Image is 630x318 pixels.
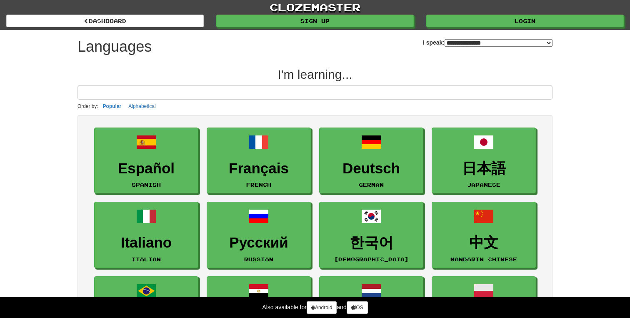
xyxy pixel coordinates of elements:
label: I speak: [423,38,552,47]
a: Sign up [216,15,414,27]
h3: Deutsch [324,160,419,177]
h3: Русский [211,235,306,251]
small: Mandarin Chinese [450,256,517,262]
h3: 日本語 [436,160,531,177]
h3: 中文 [436,235,531,251]
a: 中文Mandarin Chinese [432,202,536,268]
h3: Español [99,160,194,177]
a: 日本語Japanese [432,128,536,194]
a: Android [307,301,337,314]
small: Italian [132,256,161,262]
button: Alphabetical [126,102,158,111]
a: EspañolSpanish [94,128,198,194]
h3: Italiano [99,235,194,251]
a: FrançaisFrench [207,128,311,194]
small: [DEMOGRAPHIC_DATA] [334,256,409,262]
small: Spanish [132,182,161,188]
small: French [246,182,271,188]
small: Russian [244,256,273,262]
a: DeutschGerman [319,128,423,194]
button: Popular [100,102,124,111]
small: Order by: [77,103,98,109]
select: I speak: [445,39,552,47]
a: Login [426,15,624,27]
a: РусскийRussian [207,202,311,268]
h3: 한국어 [324,235,419,251]
small: Japanese [467,182,500,188]
a: iOS [347,301,368,314]
a: ItalianoItalian [94,202,198,268]
h1: Languages [77,38,152,55]
h3: Français [211,160,306,177]
small: German [359,182,384,188]
h2: I'm learning... [77,68,552,81]
a: dashboard [6,15,204,27]
a: 한국어[DEMOGRAPHIC_DATA] [319,202,423,268]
